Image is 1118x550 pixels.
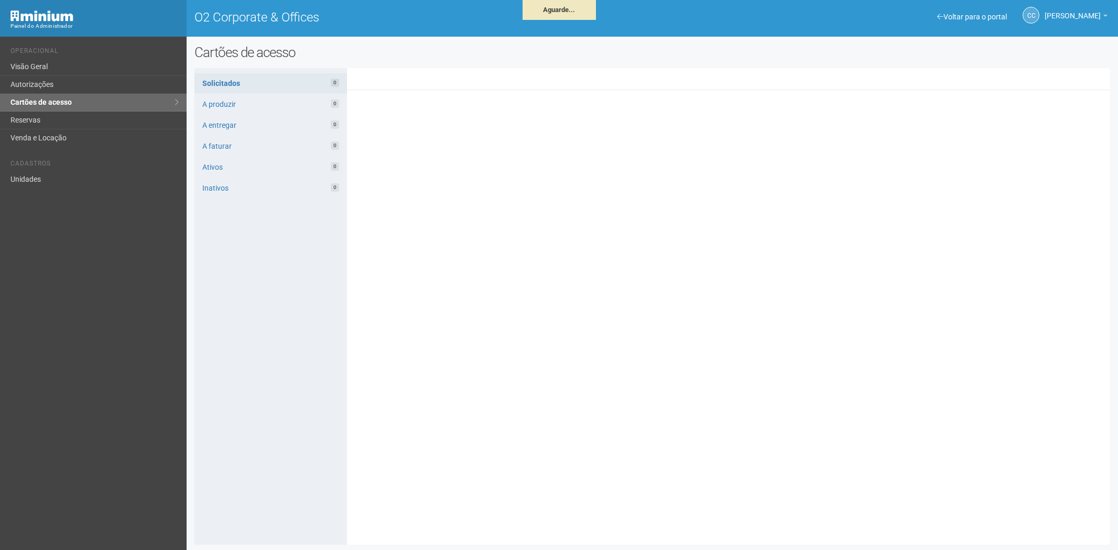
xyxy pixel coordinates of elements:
span: 0 [331,79,339,87]
span: 0 [331,100,339,108]
h1: O2 Corporate & Offices [194,10,645,24]
span: 0 [331,141,339,150]
span: 0 [331,183,339,192]
a: A produzir0 [194,94,347,114]
span: 0 [331,162,339,171]
img: Minium [10,10,73,21]
a: Solicitados0 [194,73,347,93]
h2: Cartões de acesso [194,45,1111,60]
a: CC [1023,7,1039,24]
div: Painel do Administrador [10,21,179,31]
a: Ativos0 [194,157,347,177]
a: [PERSON_NAME] [1045,13,1108,21]
span: 0 [331,120,339,129]
a: A faturar0 [194,136,347,156]
a: Inativos0 [194,178,347,198]
a: Voltar para o portal [937,13,1007,21]
li: Cadastros [10,160,179,171]
a: A entregar0 [194,115,347,135]
span: Camila Catarina Lima [1045,2,1101,20]
li: Operacional [10,47,179,58]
